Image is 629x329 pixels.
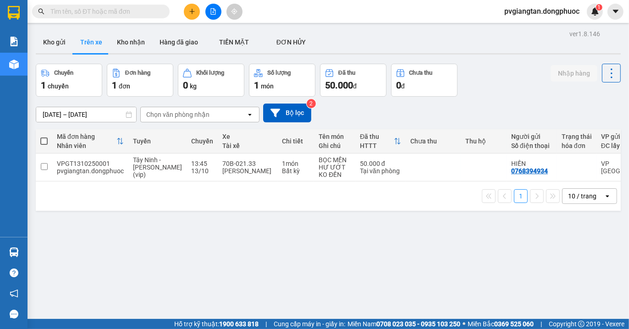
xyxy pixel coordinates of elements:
strong: 0369 525 060 [494,320,534,328]
button: 1 [514,189,528,203]
div: Thu hộ [465,137,502,145]
div: 50.000 đ [360,160,401,167]
div: Trạng thái [562,133,592,140]
div: BỌC MỀN [319,156,351,164]
div: Mã đơn hàng [57,133,116,140]
button: Khối lượng0kg [178,64,244,97]
span: message [10,310,18,318]
span: search [38,8,44,15]
div: Tên món [319,133,351,140]
span: Miền Bắc [468,319,534,329]
div: HTTT [360,142,394,149]
div: Người gửi [511,133,552,140]
span: ⚪️ [463,322,465,326]
button: Đã thu50.000đ [320,64,386,97]
span: Cung cấp máy in - giấy in: [274,319,345,329]
div: Ghi chú [319,142,351,149]
span: 1 [254,80,259,91]
span: 50.000 [325,80,353,91]
div: Số lượng [267,70,291,76]
span: đ [401,82,405,90]
div: pvgiangtan.dongphuoc [57,167,124,175]
span: đơn [119,82,130,90]
span: question-circle [10,269,18,277]
div: Nhân viên [57,142,116,149]
span: aim [231,8,237,15]
div: Chọn văn phòng nhận [146,110,210,119]
img: icon-new-feature [591,7,599,16]
span: Tây Ninh - [PERSON_NAME] (vip) [133,156,182,178]
div: HƯ ƯỚT KO ĐỀN [319,164,351,178]
span: 1 [41,80,46,91]
button: file-add [205,4,221,20]
div: Đơn hàng [125,70,150,76]
span: TIỀN MẶT [219,38,249,46]
div: Tài xế [222,142,273,149]
div: Chuyến [54,70,73,76]
span: 1 [112,80,117,91]
div: [PERSON_NAME] [222,167,273,175]
span: chuyến [48,82,69,90]
div: 13/10 [191,167,213,175]
sup: 1 [596,4,602,11]
span: ĐƠN HỦY [276,38,306,46]
div: 1 món [282,160,309,167]
div: Tuyến [133,137,182,145]
button: Chưa thu0đ [391,64,458,97]
span: | [541,319,542,329]
button: Hàng đã giao [152,31,205,53]
div: Xe [222,133,273,140]
div: HIỀN [511,160,552,167]
svg: open [604,192,611,200]
button: plus [184,4,200,20]
button: Bộ lọc [263,104,311,122]
div: hóa đơn [562,142,592,149]
button: Nhập hàng [551,65,597,82]
th: Toggle SortBy [355,129,406,154]
div: Đã thu [338,70,355,76]
button: Chuyến1chuyến [36,64,102,97]
span: notification [10,289,18,298]
div: Chi tiết [282,137,309,145]
strong: 1900 633 818 [219,320,259,328]
img: solution-icon [9,37,19,46]
svg: open [246,111,254,118]
span: 1 [597,4,601,11]
div: ver 1.8.146 [569,29,600,39]
span: copyright [578,321,585,327]
strong: 0708 023 035 - 0935 103 250 [376,320,460,328]
span: món [261,82,274,90]
span: Miền Nam [348,319,460,329]
span: file-add [210,8,216,15]
button: Đơn hàng1đơn [107,64,173,97]
button: Số lượng1món [249,64,315,97]
button: caret-down [607,4,623,20]
span: pvgiangtan.dongphuoc [497,5,587,17]
div: 70B-021.33 [222,160,273,167]
span: | [265,319,267,329]
img: logo-vxr [8,6,20,20]
div: Đã thu [360,133,394,140]
button: Kho nhận [110,31,152,53]
div: 0768394934 [511,167,548,175]
div: Chưa thu [409,70,433,76]
div: Chuyến [191,137,213,145]
sup: 2 [307,99,316,108]
input: Select a date range. [36,107,136,122]
th: Toggle SortBy [52,129,128,154]
div: Bất kỳ [282,167,309,175]
div: Chưa thu [410,137,456,145]
div: 13:45 [191,160,213,167]
div: Tại văn phòng [360,167,401,175]
img: warehouse-icon [9,60,19,69]
img: warehouse-icon [9,247,19,257]
div: 10 / trang [568,192,596,201]
span: plus [189,8,195,15]
div: Khối lượng [196,70,224,76]
button: Kho gửi [36,31,73,53]
button: Trên xe [73,31,110,53]
span: 0 [396,80,401,91]
button: aim [226,4,243,20]
input: Tìm tên, số ĐT hoặc mã đơn [50,6,159,16]
div: VPGT1310250001 [57,160,124,167]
